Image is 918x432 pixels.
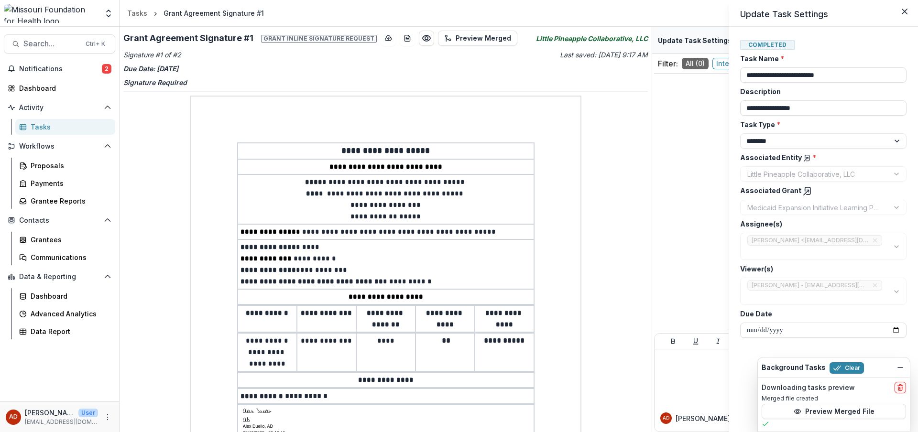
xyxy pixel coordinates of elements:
button: Preview Merged File [762,404,906,419]
button: Dismiss [895,362,906,373]
label: Due Date [740,309,901,319]
h2: Downloading tasks preview [762,384,855,392]
label: Viewer(s) [740,264,901,274]
label: Task Name [740,54,901,64]
p: Merged file created [762,394,906,403]
span: Completed [740,40,795,50]
button: Clear [830,362,864,374]
h2: Background Tasks [762,364,826,372]
button: delete [895,382,906,393]
button: Close [897,4,912,19]
label: Assignee(s) [740,219,901,229]
label: Associated Grant [740,185,901,196]
label: Task Type [740,119,901,130]
label: Associated Entity [740,152,901,162]
label: Description [740,86,901,97]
